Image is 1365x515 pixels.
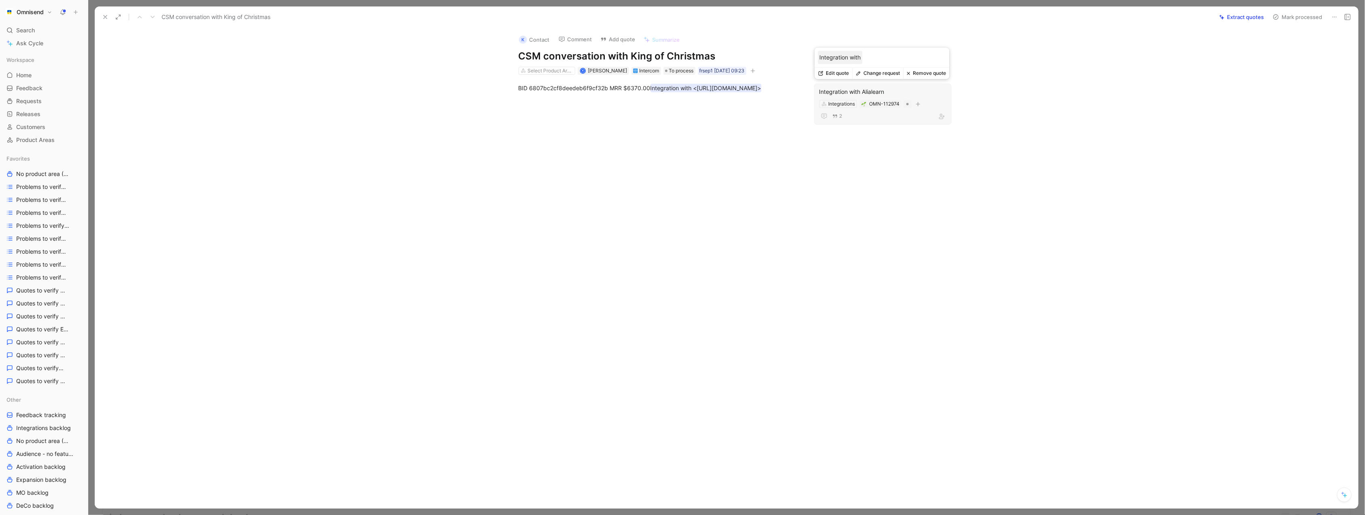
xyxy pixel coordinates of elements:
[16,437,69,445] span: No product area (Unknowns)
[3,194,85,206] a: Problems to verify Audience
[3,271,85,284] a: Problems to verify Reporting
[597,34,639,45] button: Add quote
[555,34,596,45] button: Comment
[3,487,85,499] a: MO backlog
[3,207,85,219] a: Problems to verify DeCo
[3,54,85,66] div: Workspace
[16,463,66,471] span: Activation backlog
[3,108,85,120] a: Releases
[3,349,85,361] a: Quotes to verify Forms
[3,474,85,486] a: Expansion backlog
[3,168,85,180] a: No product area (Unknowns)
[519,84,799,92] div: BID 6807bc2cf8deedeb6f9cf32b MRR $6370.00
[861,102,866,106] img: 🌱
[16,424,71,432] span: Integrations backlog
[5,8,13,16] img: Omnisend
[527,67,573,75] div: Select Product Areas
[3,336,85,348] a: Quotes to verify Expansion
[3,362,85,374] a: Quotes to verify MO
[6,396,21,404] span: Other
[16,364,65,372] span: Quotes to verify MO
[16,286,68,295] span: Quotes to verify Activation
[3,461,85,473] a: Activation backlog
[580,68,585,73] div: K
[16,325,69,333] span: Quotes to verify Email builder
[6,56,34,64] span: Workspace
[3,153,85,165] div: Favorites
[16,136,55,144] span: Product Areas
[700,67,745,75] div: frsep1 [DATE] 09:23
[3,284,85,297] a: Quotes to verify Activation
[3,69,85,81] a: Home
[820,53,861,62] p: Integration with
[16,273,69,282] span: Problems to verify Reporting
[16,209,67,217] span: Problems to verify DeCo
[16,170,71,178] span: No product area (Unknowns)
[853,68,904,79] button: Change request
[651,84,761,92] mark: Integration with <[URL][DOMAIN_NAME]>
[663,67,695,75] div: To process
[640,34,684,45] button: Summarize
[17,8,44,16] h1: Omnisend
[16,377,68,385] span: Quotes to verify Reporting
[16,502,54,510] span: DeCo backlog
[3,24,85,36] div: Search
[3,500,85,512] a: DeCo backlog
[3,134,85,146] a: Product Areas
[831,112,844,121] button: 2
[861,101,867,107] button: 🌱
[16,71,32,79] span: Home
[3,95,85,107] a: Requests
[904,68,950,79] button: Remove quote
[519,50,799,63] h1: CSM conversation with King of Christmas
[16,196,69,204] span: Problems to verify Audience
[16,38,43,48] span: Ask Cycle
[3,375,85,387] a: Quotes to verify Reporting
[3,6,54,18] button: OmnisendOmnisend
[16,110,40,118] span: Releases
[6,155,30,163] span: Favorites
[3,181,85,193] a: Problems to verify Activation
[819,87,946,97] div: Integration with Alialearn
[3,409,85,421] a: Feedback tracking
[3,448,85,460] a: Audience - no feature tag
[3,233,85,245] a: Problems to verify Expansion
[16,222,70,230] span: Problems to verify Email Builder
[16,123,45,131] span: Customers
[16,84,43,92] span: Feedback
[3,246,85,258] a: Problems to verify Forms
[16,476,66,484] span: Expansion backlog
[16,489,49,497] span: MO backlog
[162,12,270,22] span: CSM conversation with King of Christmas
[16,299,68,307] span: Quotes to verify Audience
[1269,11,1326,23] button: Mark processed
[16,25,35,35] span: Search
[653,36,680,43] span: Summarize
[3,121,85,133] a: Customers
[16,338,68,346] span: Quotes to verify Expansion
[3,310,85,322] a: Quotes to verify DeCo
[669,67,694,75] span: To process
[869,100,899,108] div: OMN-112974
[3,297,85,309] a: Quotes to verify Audience
[519,36,527,44] div: K
[16,351,66,359] span: Quotes to verify Forms
[16,248,68,256] span: Problems to verify Forms
[16,411,66,419] span: Feedback tracking
[1216,11,1267,23] button: Extract quotes
[16,312,66,320] span: Quotes to verify DeCo
[3,323,85,335] a: Quotes to verify Email builder
[515,34,553,46] button: KContact
[815,68,853,79] button: Edit quote
[3,435,85,447] a: No product area (Unknowns)
[16,261,66,269] span: Problems to verify MO
[3,82,85,94] a: Feedback
[588,68,627,74] span: [PERSON_NAME]
[16,183,69,191] span: Problems to verify Activation
[3,37,85,49] a: Ask Cycle
[3,259,85,271] a: Problems to verify MO
[3,220,85,232] a: Problems to verify Email Builder
[840,114,842,119] span: 2
[828,100,855,108] div: Integrations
